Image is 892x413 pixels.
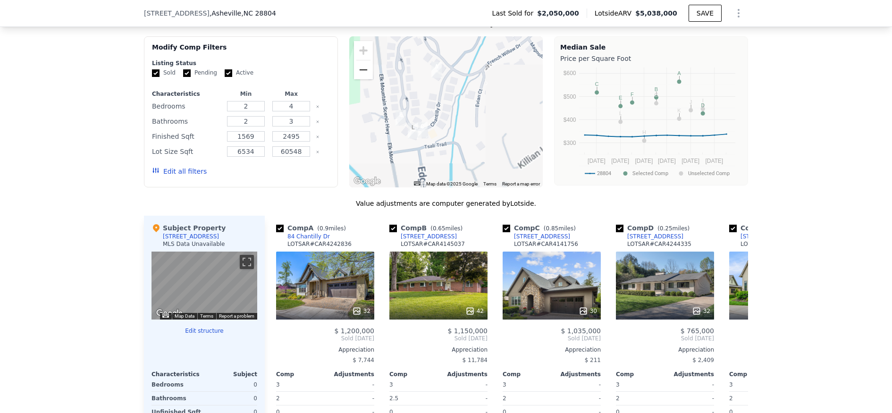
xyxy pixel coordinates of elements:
a: Open this area in Google Maps (opens a new window) [352,175,383,187]
button: Edit structure [151,327,257,335]
span: [STREET_ADDRESS] [144,8,210,18]
span: 3 [503,381,506,388]
div: Bedrooms [152,100,221,113]
div: 2 [729,392,776,405]
div: Bedrooms [151,378,202,391]
text: [DATE] [611,158,629,164]
div: Map [151,252,257,320]
text: Selected Comp [632,170,668,177]
div: Appreciation [389,346,488,354]
div: 84 Chantilly Dr [431,62,442,78]
button: Keyboard shortcuts [162,313,169,318]
div: Finished Sqft [152,130,221,143]
div: Comp D [616,223,693,233]
text: J [690,99,692,105]
a: [STREET_ADDRESS] [729,233,797,240]
span: 0.65 [433,225,446,232]
button: Clear [316,120,320,124]
div: - [327,378,374,391]
div: 0 [206,392,257,405]
span: ( miles) [654,225,693,232]
div: [STREET_ADDRESS] [514,233,570,240]
span: $ 1,150,000 [447,327,488,335]
div: Appreciation [616,346,714,354]
a: [STREET_ADDRESS] [616,233,683,240]
text: A [677,70,681,76]
text: $300 [564,140,576,146]
div: Appreciation [276,346,374,354]
div: Min [225,90,267,98]
text: K [677,108,681,113]
div: Comp E [729,223,806,233]
div: [STREET_ADDRESS] [163,233,219,240]
div: Median Sale [560,42,742,52]
div: - [440,378,488,391]
a: Report a map error [502,181,540,186]
a: 84 Chantilly Dr [276,233,330,240]
label: Sold [152,69,176,77]
span: $2,050,000 [537,8,579,18]
a: Report a problem [219,313,254,319]
div: 0 [206,378,257,391]
a: [STREET_ADDRESS] [389,233,457,240]
div: 2 [503,392,550,405]
div: [STREET_ADDRESS] [741,233,797,240]
text: L [619,110,622,116]
a: Terms [200,313,213,319]
svg: A chart. [560,65,742,183]
div: 30 [579,306,597,316]
span: 3 [729,381,733,388]
span: 3 [276,381,280,388]
div: Comp [503,371,552,378]
div: Subject [204,371,257,378]
a: Open this area in Google Maps (opens a new window) [154,307,185,320]
div: Bathrooms [152,115,221,128]
span: $ 2,409 [692,357,714,363]
label: Pending [183,69,217,77]
span: Map data ©2025 Google [426,181,478,186]
button: Zoom out [354,60,373,79]
label: Active [225,69,253,77]
div: Adjustments [325,371,374,378]
span: Sold [DATE] [616,335,714,342]
text: [DATE] [588,158,606,164]
span: 0.9 [320,225,328,232]
div: 42 [465,306,484,316]
div: 32 [692,306,710,316]
button: Keyboard shortcuts [414,181,421,185]
span: Sold [DATE] [276,335,374,342]
span: $5,038,000 [635,9,677,17]
div: - [667,378,714,391]
text: $500 [564,93,576,100]
img: Google [154,307,185,320]
div: Comp B [389,223,466,233]
text: [DATE] [658,158,676,164]
div: Characteristics [151,371,204,378]
div: Value adjustments are computer generated by Lotside . [144,199,748,208]
div: Adjustments [665,371,714,378]
div: Comp A [276,223,350,233]
div: - [554,378,601,391]
div: Comp [729,371,778,378]
div: [STREET_ADDRESS] [401,233,457,240]
div: Subject Property [151,223,226,233]
div: Lot Size Sqft [152,145,221,158]
span: Sold [DATE] [729,335,827,342]
span: $ 11,784 [463,357,488,363]
button: Zoom in [354,41,373,60]
div: Comp [276,371,325,378]
div: [STREET_ADDRESS] [627,233,683,240]
div: - [327,392,374,405]
button: Clear [316,150,320,154]
div: LOTSAR # CAR4133000 [741,240,805,248]
span: , NC 28804 [241,9,276,17]
div: Appreciation [503,346,601,354]
span: Sold [DATE] [503,335,601,342]
button: SAVE [689,5,722,22]
a: Terms [483,181,496,186]
div: Comp [616,371,665,378]
div: Adjustments [552,371,601,378]
span: ( miles) [313,225,349,232]
div: 2.5 [389,392,437,405]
